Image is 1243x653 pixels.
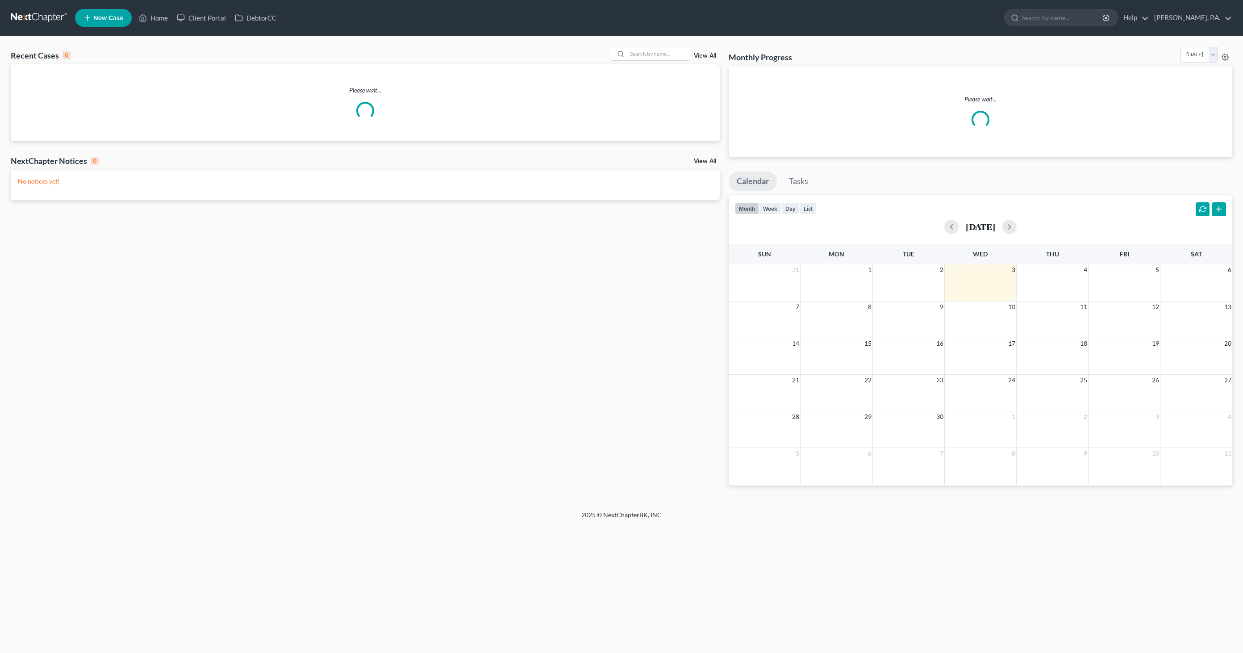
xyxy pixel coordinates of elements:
a: Client Portal [172,10,230,26]
span: Sat [1191,250,1202,258]
span: New Case [93,15,123,21]
div: 0 [63,51,71,59]
span: 27 [1223,375,1232,385]
span: 9 [1083,448,1088,459]
h3: Monthly Progress [729,52,792,63]
span: 28 [791,411,800,422]
span: 15 [863,338,872,349]
span: 4 [1227,411,1232,422]
p: Please wait... [736,95,1225,104]
input: Search by name... [1022,9,1104,26]
span: Fri [1120,250,1129,258]
span: 9 [939,301,944,312]
span: 4 [1083,264,1088,275]
span: 25 [1079,375,1088,385]
span: 3 [1011,264,1016,275]
span: 29 [863,411,872,422]
p: No notices yet! [18,177,713,186]
a: Tasks [781,172,816,191]
span: Tue [903,250,914,258]
span: 14 [791,338,800,349]
span: 6 [867,448,872,459]
span: 8 [1011,448,1016,459]
span: 5 [1155,264,1160,275]
p: Please wait... [11,86,720,95]
span: 2 [939,264,944,275]
span: 23 [935,375,944,385]
h2: [DATE] [966,222,995,231]
span: 7 [939,448,944,459]
span: 21 [791,375,800,385]
span: 7 [795,301,800,312]
span: Thu [1046,250,1059,258]
span: 24 [1007,375,1016,385]
a: Calendar [729,172,777,191]
span: 20 [1223,338,1232,349]
span: 16 [935,338,944,349]
a: [PERSON_NAME], P.A. [1150,10,1232,26]
span: 22 [863,375,872,385]
a: Help [1119,10,1149,26]
a: View All [694,158,716,164]
span: 5 [795,448,800,459]
span: 30 [935,411,944,422]
a: DebtorCC [230,10,281,26]
span: 26 [1151,375,1160,385]
span: 1 [1011,411,1016,422]
span: 3 [1155,411,1160,422]
div: 0 [91,157,99,165]
div: 2025 © NextChapterBK, INC [367,511,876,527]
span: 19 [1151,338,1160,349]
span: 11 [1079,301,1088,312]
span: 1 [867,264,872,275]
span: Sun [758,250,771,258]
span: 10 [1007,301,1016,312]
div: NextChapter Notices [11,155,99,166]
input: Search by name... [627,47,690,60]
span: 13 [1223,301,1232,312]
button: list [800,202,817,214]
span: 2 [1083,411,1088,422]
span: 10 [1151,448,1160,459]
span: Mon [829,250,844,258]
span: 6 [1227,264,1232,275]
span: 31 [791,264,800,275]
div: Recent Cases [11,50,71,61]
span: 8 [867,301,872,312]
button: day [781,202,800,214]
a: Home [134,10,172,26]
span: 12 [1151,301,1160,312]
button: week [759,202,781,214]
button: month [735,202,759,214]
span: 11 [1223,448,1232,459]
span: Wed [973,250,988,258]
span: 17 [1007,338,1016,349]
span: 18 [1079,338,1088,349]
a: View All [694,53,716,59]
